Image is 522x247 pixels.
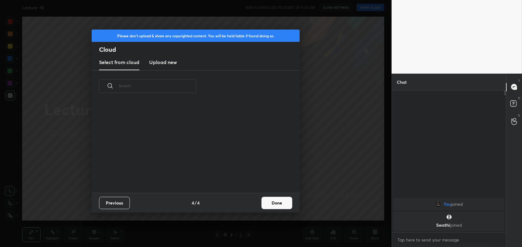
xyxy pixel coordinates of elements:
[397,223,501,228] p: Swathi
[197,200,200,206] h4: 4
[99,59,139,66] h3: Select from cloud
[92,100,292,193] div: grid
[451,202,463,207] span: joined
[261,197,292,209] button: Done
[99,197,130,209] button: Previous
[195,200,197,206] h4: /
[149,59,177,66] h3: Upload new
[518,96,520,100] p: D
[92,30,300,42] div: Please don't upload & share any copyrighted content. You will be held liable if found doing so.
[446,214,452,220] img: default.png
[450,222,462,228] span: joined
[119,73,196,99] input: Search
[392,74,412,90] p: Chat
[444,202,451,207] span: You
[99,46,300,54] h2: Cloud
[192,200,194,206] h4: 4
[392,197,506,233] div: grid
[435,201,441,207] img: e60519a4c4f740609fbc41148676dd3d.jpg
[518,79,520,83] p: T
[518,113,520,118] p: G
